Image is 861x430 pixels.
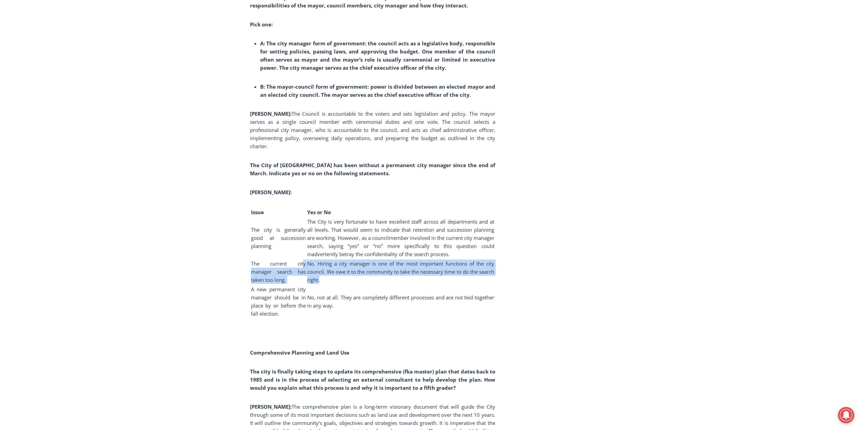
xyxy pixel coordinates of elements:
[251,226,306,249] span: The city is generally good at succession planning
[250,403,292,410] b: [PERSON_NAME]:
[250,110,495,150] span: The Council is accountable to the voters and sets legislation and policy. The mayor serves as a s...
[250,110,292,117] b: [PERSON_NAME]:
[250,21,273,28] b: Pick one:
[250,368,495,391] b: The city is finally taking steps to update its comprehensive (fka master) plan that dates back to...
[260,40,495,71] b: A: The city manager form of government: the council acts as a legislative body, responsible for s...
[250,162,495,177] b: The City of [GEOGRAPHIC_DATA] has been without a permanent city manager since the end of March. I...
[307,260,494,283] span: No. Hiring a city manager is one of the most important functions of the city council. We owe it t...
[250,349,349,356] b: Comprehensive Planning and Land Use
[260,83,495,98] b: B: The mayor-council form of government: power is divided between an elected mayor and an elected...
[251,260,306,283] span: The current city manager search has taken too long.
[251,286,306,317] span: A new permanent city manager should be in place by or before the fall election.
[307,218,494,257] span: The City is very fortunate to have excellent staff across all departments and at all levels. That...
[307,209,331,216] b: Yes or No
[251,209,264,216] b: Issue
[307,294,494,309] span: No, not at all. They are completely different processes and are not tied together in any way.
[250,189,292,196] b: [PERSON_NAME]:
